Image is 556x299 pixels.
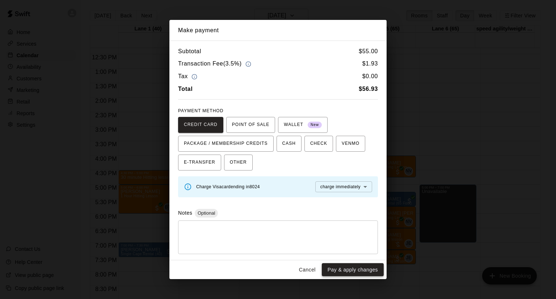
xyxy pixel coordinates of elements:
[336,136,365,152] button: VENMO
[178,210,192,216] label: Notes
[322,263,384,277] button: Pay & apply changes
[284,119,322,131] span: WALLET
[230,157,247,168] span: OTHER
[310,138,327,149] span: CHECK
[195,210,218,216] span: Optional
[184,157,215,168] span: E-TRANSFER
[178,72,199,81] h6: Tax
[196,184,260,189] span: Charge Visa card ending in 8024
[178,86,193,92] b: Total
[224,155,253,170] button: OTHER
[296,263,319,277] button: Cancel
[178,108,223,113] span: PAYMENT METHOD
[359,86,378,92] b: $ 56.93
[308,120,322,130] span: New
[277,136,302,152] button: CASH
[282,138,296,149] span: CASH
[184,138,268,149] span: PACKAGE / MEMBERSHIP CREDITS
[359,47,378,56] h6: $ 55.00
[320,184,361,189] span: charge immediately
[278,117,328,133] button: WALLET New
[362,72,378,81] h6: $ 0.00
[169,20,387,41] h2: Make payment
[178,117,223,133] button: CREDIT CARD
[184,119,218,131] span: CREDIT CARD
[178,155,221,170] button: E-TRANSFER
[362,59,378,69] h6: $ 1.93
[304,136,333,152] button: CHECK
[342,138,359,149] span: VENMO
[178,136,274,152] button: PACKAGE / MEMBERSHIP CREDITS
[232,119,269,131] span: POINT OF SALE
[226,117,275,133] button: POINT OF SALE
[178,47,201,56] h6: Subtotal
[178,59,253,69] h6: Transaction Fee ( 3.5% )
